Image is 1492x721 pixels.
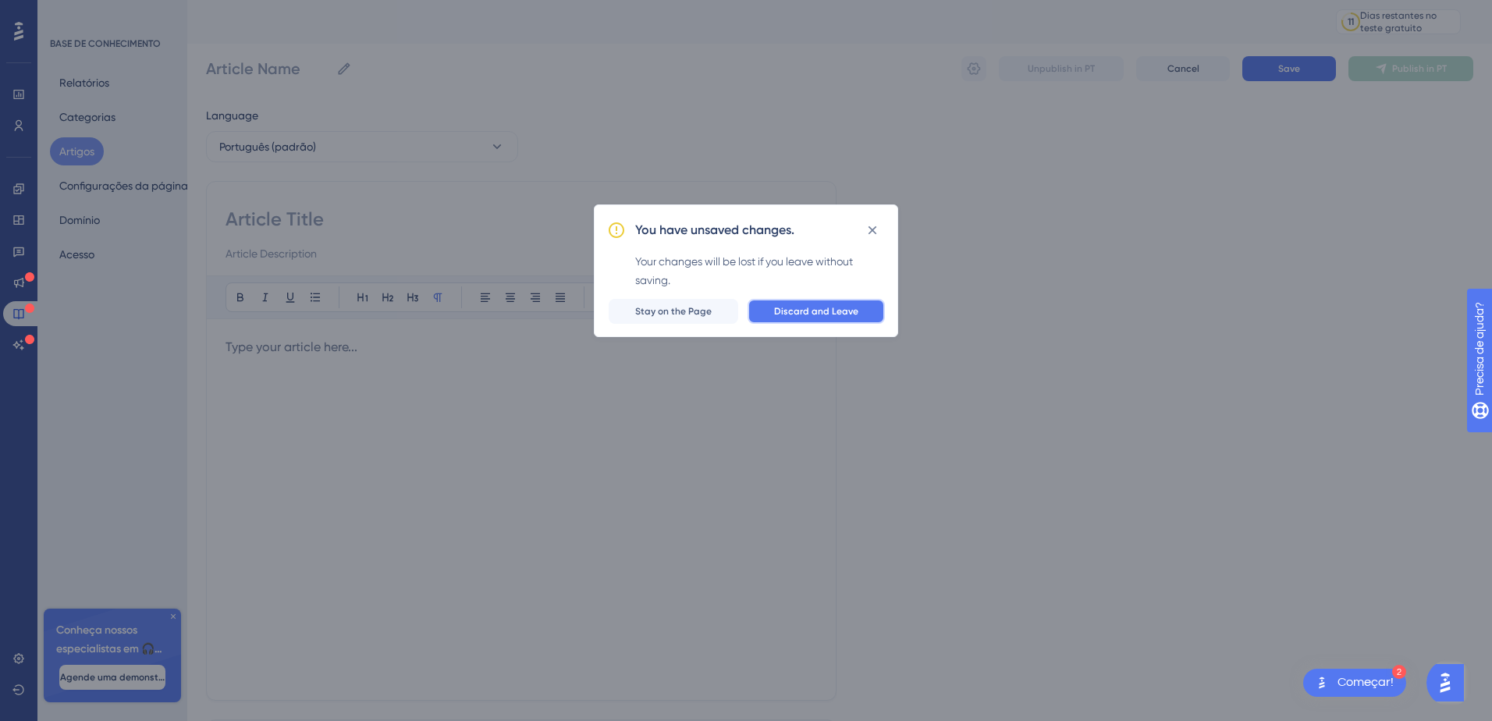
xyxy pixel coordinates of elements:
img: texto alternativo de imagem do iniciador [1313,673,1331,692]
div: Abra o Get Started! Lista de verificação, módulos restantes: 2 [1303,669,1406,697]
div: Começar! [1337,674,1394,691]
iframe: UserGuiding AI Assistant Launcher [1426,659,1473,706]
div: Your changes will be lost if you leave without saving. [635,252,885,289]
span: Discard and Leave [774,305,858,318]
span: Precisa de ajuda? [37,4,130,23]
h2: You have unsaved changes. [635,221,794,240]
span: Stay on the Page [635,305,712,318]
div: 2 [1392,665,1406,679]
